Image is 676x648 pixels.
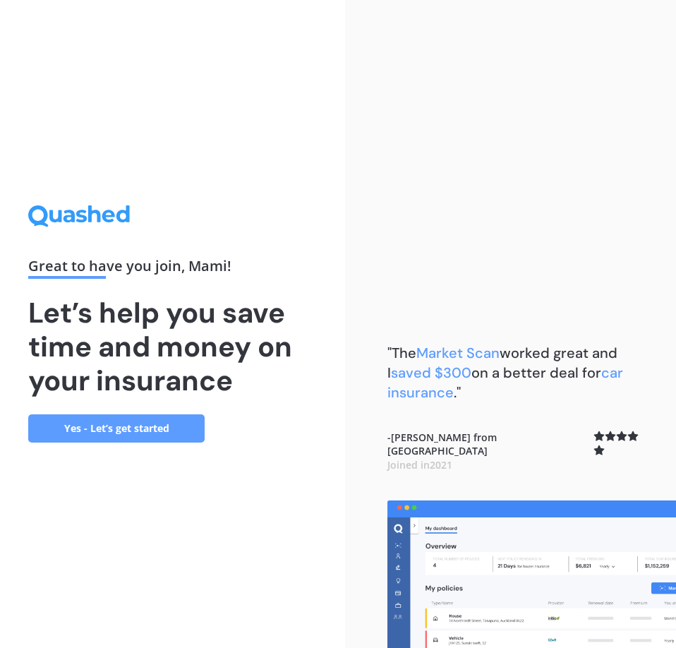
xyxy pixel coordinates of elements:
[387,500,676,648] img: dashboard.webp
[28,259,317,279] div: Great to have you join , Mami !
[387,431,593,472] b: - [PERSON_NAME] from [GEOGRAPHIC_DATA]
[28,414,205,443] a: Yes - Let’s get started
[391,364,471,382] span: saved $300
[387,364,623,402] span: car insurance
[387,458,452,472] span: Joined in 2021
[387,344,623,402] b: "The worked great and I on a better deal for ."
[416,344,500,362] span: Market Scan
[28,296,317,397] h1: Let’s help you save time and money on your insurance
